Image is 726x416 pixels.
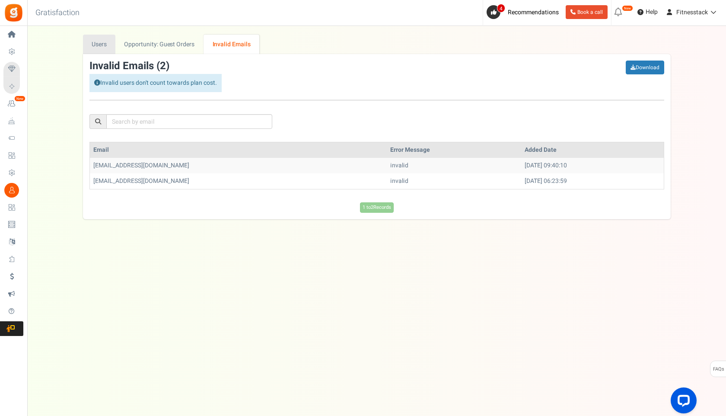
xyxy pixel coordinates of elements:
h3: Gratisfaction [26,4,89,22]
img: Gratisfaction [4,3,23,22]
h3: Invalid Emails ( ) [89,61,222,72]
a: New [3,96,23,111]
a: Download [626,61,664,74]
a: 4 Recommendations [487,5,562,19]
span: 4 [497,4,505,13]
a: Users [83,35,116,54]
th: Error Message [387,142,522,158]
em: New [622,5,633,11]
td: [EMAIL_ADDRESS][DOMAIN_NAME] [90,158,387,173]
span: Fitnesstack [676,8,708,17]
td: [DATE] 09:40:10 [521,158,663,173]
a: Opportunity: Guest Orders [115,35,203,54]
div: Invalid users don't count towards plan cost. [89,74,222,92]
td: invalid [387,173,522,189]
span: Recommendations [508,8,559,17]
th: Email [90,142,387,158]
a: Invalid Emails [204,35,259,54]
a: Book a call [566,5,608,19]
span: FAQs [713,361,724,378]
input: Search by email [106,114,272,129]
th: Added Date [521,142,663,158]
td: [DATE] 06:23:59 [521,173,663,189]
span: 2 [160,58,166,74]
td: invalid [387,158,522,173]
span: Help [643,8,658,16]
em: New [14,96,25,102]
a: Help [634,5,661,19]
td: [EMAIL_ADDRESS][DOMAIN_NAME] [90,173,387,189]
